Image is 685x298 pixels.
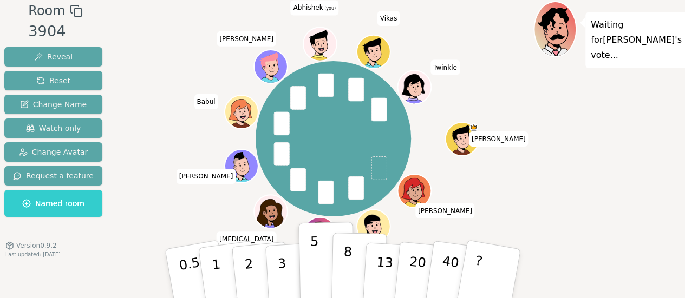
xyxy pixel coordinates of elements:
[469,131,529,147] span: Click to change your name
[310,234,319,292] p: 5
[4,47,102,67] button: Reveal
[4,95,102,114] button: Change Name
[217,231,276,247] span: Click to change your name
[28,1,65,21] span: Room
[4,190,102,217] button: Named room
[194,94,218,109] span: Click to change your name
[34,51,73,62] span: Reveal
[13,170,94,181] span: Request a feature
[217,31,276,46] span: Click to change your name
[469,123,478,131] span: Viney is the host
[4,166,102,186] button: Request a feature
[4,142,102,162] button: Change Avatar
[591,17,682,63] p: Waiting for [PERSON_NAME] 's vote...
[26,123,81,134] span: Watch only
[323,6,336,11] span: (you)
[377,11,400,26] span: Click to change your name
[16,241,57,250] span: Version 0.9.2
[28,21,82,43] div: 3904
[22,198,84,209] span: Named room
[304,28,335,59] button: Click to change your avatar
[5,251,61,257] span: Last updated: [DATE]
[19,147,88,157] span: Change Avatar
[177,169,236,184] span: Click to change your name
[5,241,57,250] button: Version0.9.2
[4,71,102,90] button: Reset
[20,99,87,110] span: Change Name
[4,118,102,138] button: Watch only
[430,59,460,75] span: Click to change your name
[36,75,70,86] span: Reset
[415,203,475,218] span: Click to change your name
